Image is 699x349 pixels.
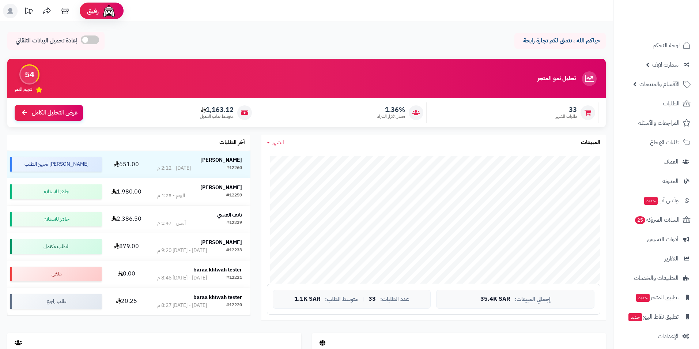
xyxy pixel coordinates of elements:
td: 20.25 [105,288,149,315]
span: 35.4K SAR [480,296,510,303]
div: ملغي [10,267,102,281]
img: ai-face.png [102,4,116,18]
div: #12239 [226,219,242,227]
div: أمس - 1:47 م [157,219,186,227]
span: السلات المتروكة [634,215,680,225]
a: الطلبات [618,95,695,112]
span: تقييم النمو [15,86,32,93]
strong: [PERSON_NAME] [200,239,242,246]
span: الإعدادات [658,331,679,341]
span: جديد [636,294,650,302]
a: تطبيق نقاط البيعجديد [618,308,695,326]
a: السلات المتروكة25 [618,211,695,229]
span: 25 [635,216,646,225]
span: طلبات الشهر [556,113,577,120]
div: [DATE] - [DATE] 8:27 م [157,302,207,309]
span: جديد [628,313,642,321]
a: الشهر [267,138,284,147]
strong: نايف العتيبي [217,211,242,219]
span: معدل تكرار الشراء [377,113,405,120]
div: #12260 [226,165,242,172]
strong: baraa khtwah tester [193,266,242,274]
a: تطبيق المتجرجديد [618,289,695,306]
span: التطبيقات والخدمات [634,273,679,283]
div: طلب راجع [10,294,102,309]
h3: آخر الطلبات [219,139,245,146]
span: عدد الطلبات: [380,296,409,303]
span: تطبيق نقاط البيع [628,312,679,322]
span: لوحة التحكم [653,40,680,50]
span: تطبيق المتجر [635,292,679,303]
div: [DATE] - [DATE] 9:20 م [157,247,207,254]
td: 1,980.00 [105,178,149,205]
strong: [PERSON_NAME] [200,184,242,191]
a: التقارير [618,250,695,267]
a: أدوات التسويق [618,230,695,248]
div: #12259 [226,192,242,199]
a: تحديثات المنصة [19,4,38,20]
img: logo-2.png [649,11,692,26]
span: متوسط الطلب: [325,296,358,303]
a: المدونة [618,172,695,190]
a: التطبيقات والخدمات [618,269,695,287]
td: 2,386.50 [105,206,149,233]
span: التقارير [665,254,679,264]
div: اليوم - 1:25 م [157,192,185,199]
div: جاهز للاستلام [10,184,102,199]
p: حياكم الله ، نتمنى لكم تجارة رابحة [520,37,600,45]
h3: تحليل نمو المتجر [537,75,576,82]
span: رفيق [87,7,99,15]
span: 33 [556,106,577,114]
div: #12221 [226,274,242,282]
div: [DATE] - 2:12 م [157,165,191,172]
a: وآتس آبجديد [618,192,695,209]
div: الطلب مكتمل [10,239,102,254]
span: الشهر [272,138,284,147]
h3: المبيعات [581,139,600,146]
a: المراجعات والأسئلة [618,114,695,132]
a: العملاء [618,153,695,170]
a: طلبات الإرجاع [618,134,695,151]
span: المدونة [662,176,679,186]
span: طلبات الإرجاع [650,137,680,147]
span: وآتس آب [643,195,679,206]
a: الإعدادات [618,327,695,345]
div: #12233 [226,247,242,254]
span: إجمالي المبيعات: [515,296,551,303]
span: المراجعات والأسئلة [638,118,680,128]
span: إعادة تحميل البيانات التلقائي [16,37,77,45]
span: جديد [644,197,658,205]
span: | [362,296,364,302]
span: سمارت لايف [652,60,679,70]
strong: [PERSON_NAME] [200,156,242,164]
div: [DATE] - [DATE] 8:46 م [157,274,207,282]
span: 1.36% [377,106,405,114]
div: جاهز للاستلام [10,212,102,226]
a: عرض التحليل الكامل [15,105,83,121]
td: 879.00 [105,233,149,260]
div: [PERSON_NAME] تجهيز الطلب [10,157,102,172]
span: الأقسام والمنتجات [639,79,680,89]
span: العملاء [664,157,679,167]
span: متوسط طلب العميل [200,113,234,120]
span: أدوات التسويق [647,234,679,244]
span: 1,163.12 [200,106,234,114]
span: عرض التحليل الكامل [32,109,78,117]
span: الطلبات [663,98,680,109]
a: لوحة التحكم [618,37,695,54]
span: 1.1K SAR [294,296,321,303]
div: #12220 [226,302,242,309]
td: 651.00 [105,151,149,178]
td: 0.00 [105,260,149,288]
strong: baraa khtwah tester [193,293,242,301]
span: 33 [369,296,376,303]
